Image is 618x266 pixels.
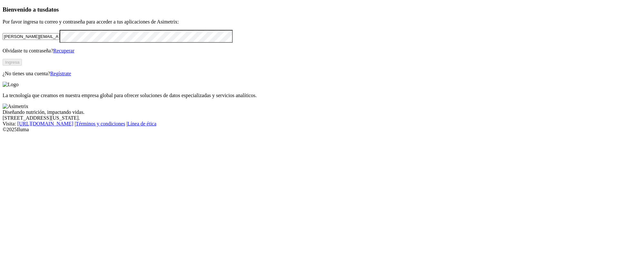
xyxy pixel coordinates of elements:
[3,48,615,54] p: Olvidaste tu contraseña?
[3,109,615,115] div: Diseñando nutrición, impactando vidas.
[53,48,74,53] a: Recuperar
[3,59,22,66] button: Ingresa
[3,127,615,133] div: © 2025 Iluma
[3,115,615,121] div: [STREET_ADDRESS][US_STATE].
[3,82,19,87] img: Logo
[127,121,156,126] a: Línea de ética
[17,121,73,126] a: [URL][DOMAIN_NAME]
[3,121,615,127] div: Visita : | |
[50,71,71,76] a: Regístrate
[45,6,59,13] span: datos
[3,19,615,25] p: Por favor ingresa tu correo y contraseña para acceder a tus aplicaciones de Asimetrix:
[3,104,28,109] img: Asimetrix
[3,33,60,40] input: Tu correo
[76,121,125,126] a: Términos y condiciones
[3,93,615,98] p: La tecnología que creamos en nuestra empresa global para ofrecer soluciones de datos especializad...
[3,6,615,13] h3: Bienvenido a tus
[3,71,615,77] p: ¿No tienes una cuenta?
